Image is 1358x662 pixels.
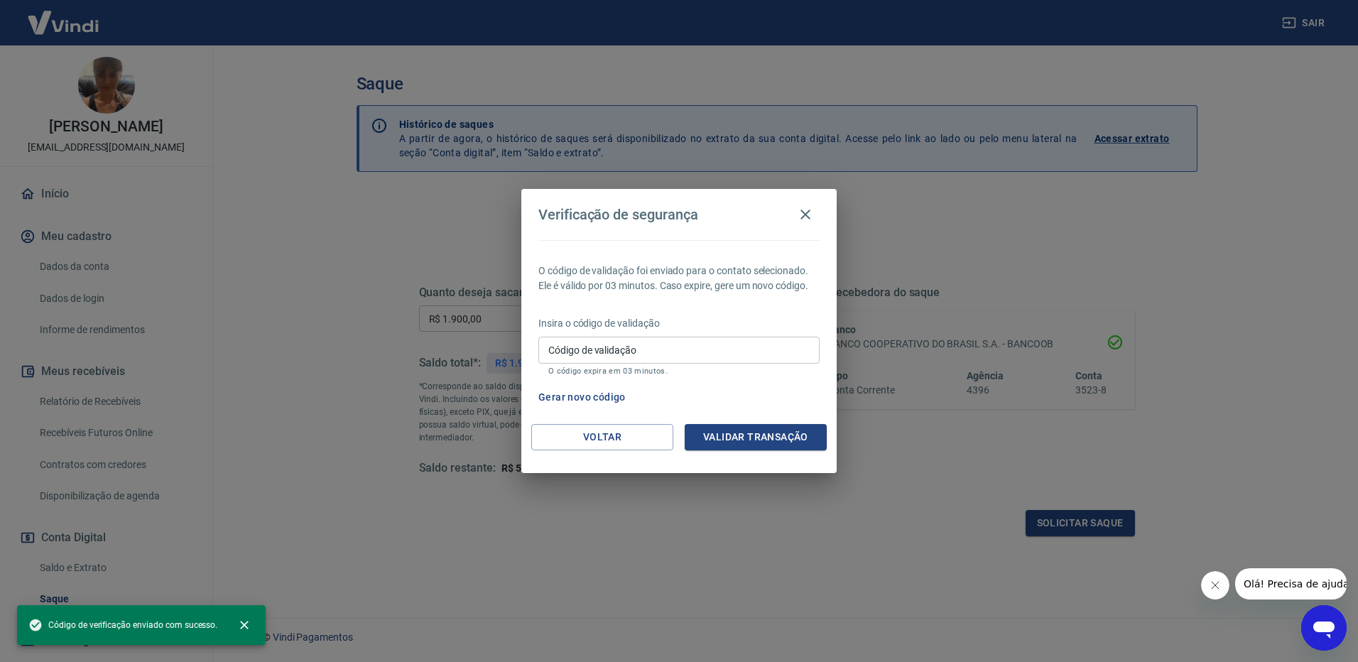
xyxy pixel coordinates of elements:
iframe: Mensagem da empresa [1235,568,1347,599]
iframe: Fechar mensagem [1201,571,1229,599]
h4: Verificação de segurança [538,206,698,223]
span: Olá! Precisa de ajuda? [9,10,119,21]
p: O código expira em 03 minutos. [548,367,810,376]
button: Gerar novo código [533,384,631,411]
button: close [229,609,260,641]
button: Voltar [531,424,673,450]
span: Código de verificação enviado com sucesso. [28,618,217,632]
p: O código de validação foi enviado para o contato selecionado. Ele é válido por 03 minutos. Caso e... [538,264,820,293]
p: Insira o código de validação [538,316,820,331]
button: Validar transação [685,424,827,450]
iframe: Botão para abrir a janela de mensagens [1301,605,1347,651]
